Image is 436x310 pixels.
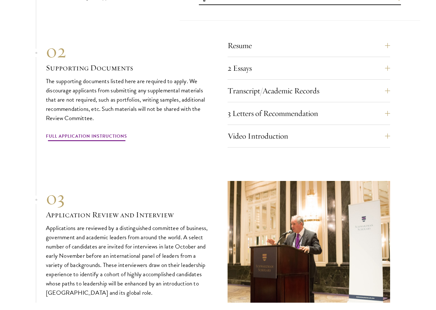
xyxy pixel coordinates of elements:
div: 03 [46,186,208,209]
button: 2 Essays [228,61,390,76]
button: Resume [228,38,390,53]
p: Applications are reviewed by a distinguished committee of business, government and academic leade... [46,223,208,298]
button: Transcript/Academic Records [228,83,390,98]
button: 3 Letters of Recommendation [228,106,390,121]
p: The supporting documents listed here are required to apply. We discourage applicants from submitt... [46,76,208,123]
div: 02 [46,40,208,62]
button: Video Introduction [228,128,390,144]
h3: Application Review and Interview [46,209,208,220]
a: Full Application Instructions [46,132,127,142]
h3: Supporting Documents [46,62,208,73]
